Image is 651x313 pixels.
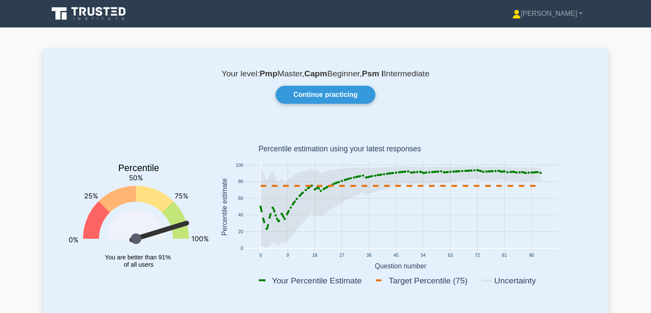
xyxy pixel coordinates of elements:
text: Percentile estimation using your latest responses [258,145,421,153]
text: 100 [235,163,243,168]
b: Psm I [362,69,383,78]
text: 72 [475,253,480,258]
text: 80 [238,180,243,184]
text: 90 [529,253,534,258]
text: 60 [238,196,243,201]
b: Pmp [260,69,278,78]
text: 20 [238,229,243,234]
text: 81 [502,253,507,258]
text: 9 [286,253,289,258]
tspan: You are better than 91% [105,254,171,261]
a: [PERSON_NAME] [492,5,603,22]
text: 0 [259,253,262,258]
text: 27 [339,253,345,258]
a: Continue practicing [276,86,375,104]
text: Percentile estimate [220,178,228,236]
text: 40 [238,213,243,218]
text: 45 [393,253,398,258]
text: Question number [375,262,426,270]
text: 0 [241,246,243,251]
text: Percentile [118,163,159,174]
text: 36 [366,253,372,258]
p: Your level: Master, Beginner, Intermediate [64,69,588,79]
text: 63 [448,253,453,258]
text: 18 [312,253,317,258]
b: Capm [304,69,327,78]
tspan: of all users [124,261,153,268]
text: 54 [420,253,425,258]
